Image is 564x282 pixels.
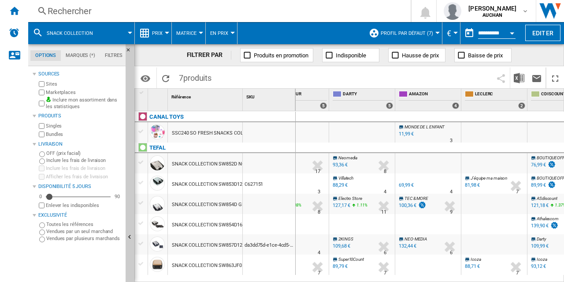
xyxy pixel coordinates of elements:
[152,30,163,36] span: Prix
[38,141,122,148] div: Livraison
[547,181,556,188] img: promotionV3.png
[525,25,560,41] button: Editer
[460,24,478,42] button: md-calendar
[38,212,122,219] div: Exclusivité
[39,229,45,235] input: Vendues par un seul marchand
[442,22,460,44] md-menu: Currency
[172,215,267,235] div: SNACK COLLECTION SW854D16 NOIR INOX
[46,228,122,235] label: Vendues par un seul marchand
[37,193,44,200] div: 0
[39,158,45,164] input: Inclure les frais de livraison
[516,188,519,196] div: Délai de livraison : 7 jours
[176,30,197,36] span: Matrice
[39,132,45,137] input: Bundles
[397,130,414,139] div: 11,99 €
[464,181,480,190] div: 81,98 €
[187,51,232,60] div: FILTRER PAR
[171,94,191,99] span: Référence
[404,237,427,241] span: NEO-MEDIA
[39,165,45,171] input: Inclure les frais de livraison
[33,22,130,44] div: snack collection
[504,24,520,40] button: Open calendar
[333,263,348,269] div: 89,79 €
[475,91,525,98] span: LECLERC
[338,176,353,180] span: Villatech
[465,263,480,269] div: 88,71 €
[450,248,453,257] div: Délai de livraison : 6 jours
[531,263,546,269] div: 93,12 €
[450,208,453,217] div: Délai de livraison : 9 jours
[530,181,556,190] div: 89,99 €
[39,151,45,157] input: OFF (prix facial)
[170,89,242,102] div: Référence Sort None
[537,216,559,221] span: Athalescom
[530,161,556,169] div: 76,99 €
[139,22,167,44] div: Prix
[46,131,122,138] label: Bundles
[402,52,439,59] span: Hausse de prix
[126,44,136,60] button: Masquer
[537,257,547,262] span: Icoza
[152,22,167,44] button: Prix
[150,89,167,102] div: Sort None
[331,89,395,111] div: DARTY 5 offers sold by DARTY
[39,222,45,228] input: Toutes les références
[397,89,461,111] div: AMAZON 4 offers sold by AMAZON
[336,52,366,59] span: Indisponible
[254,52,308,59] span: Produits en promotion
[46,97,122,110] label: Inclure mon assortiment dans les statistiques
[172,235,255,256] div: SNACK COLLECTION SW857D12 INOX
[47,22,102,44] button: snack collection
[465,182,480,188] div: 81,98 €
[388,48,445,62] button: Hausse de prix
[172,123,263,143] div: SSC240 SO FRESH SNACKS COLLECTION
[315,167,320,176] div: Délai de livraison : 17 jours
[39,123,45,129] input: Singles
[46,235,122,242] label: Vendues par plusieurs marchands
[338,196,362,201] span: Electro Store
[210,22,233,44] button: En Prix
[531,162,546,168] div: 76,99 €
[464,262,480,271] div: 88,71 €
[318,269,320,278] div: Délai de livraison : 7 jours
[555,203,563,207] span: 1.37
[482,12,502,18] b: AUCHAN
[210,30,228,36] span: En Prix
[46,221,122,228] label: Toutes les références
[331,242,350,251] div: 109,68 €
[447,29,451,38] span: €
[318,248,320,257] div: Délai de livraison : 4 jours
[265,89,329,111] div: CARREFOUR 5 offers sold by CARREFOUR
[447,22,456,44] button: €
[170,89,242,102] div: Sort None
[46,81,122,87] label: Sites
[176,22,201,44] button: Matrice
[531,243,549,249] div: 109,99 €
[418,201,427,209] img: promotionV3.png
[46,97,51,102] img: mysite-bg-18x18.png
[546,68,564,88] button: Plein écran
[333,162,348,168] div: 93,36 €
[338,257,364,262] span: Super10Count
[399,203,416,208] div: 100,36 €
[530,222,559,230] div: 139,90 €
[172,195,262,215] div: SNACK COLLECTION SW854D GRIS NOIR
[528,68,545,88] button: Envoyer ce rapport par email
[331,262,348,271] div: 89,79 €
[399,131,414,137] div: 11,99 €
[246,94,255,99] span: SKU
[356,203,364,207] span: 1.11
[399,182,414,188] div: 69,99 €
[9,27,19,38] img: alerts-logo.svg
[61,50,100,61] md-tab-item: Marques (*)
[39,237,45,242] input: Vendues par plusieurs marchands
[322,48,379,62] button: Indisponible
[46,173,122,180] label: Afficher les frais de livraison
[384,248,386,257] div: Délai de livraison : 6 jours
[530,201,549,210] div: 121,18 €
[444,2,461,20] img: profile.jpg
[516,269,519,278] div: Délai de livraison : 7 jours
